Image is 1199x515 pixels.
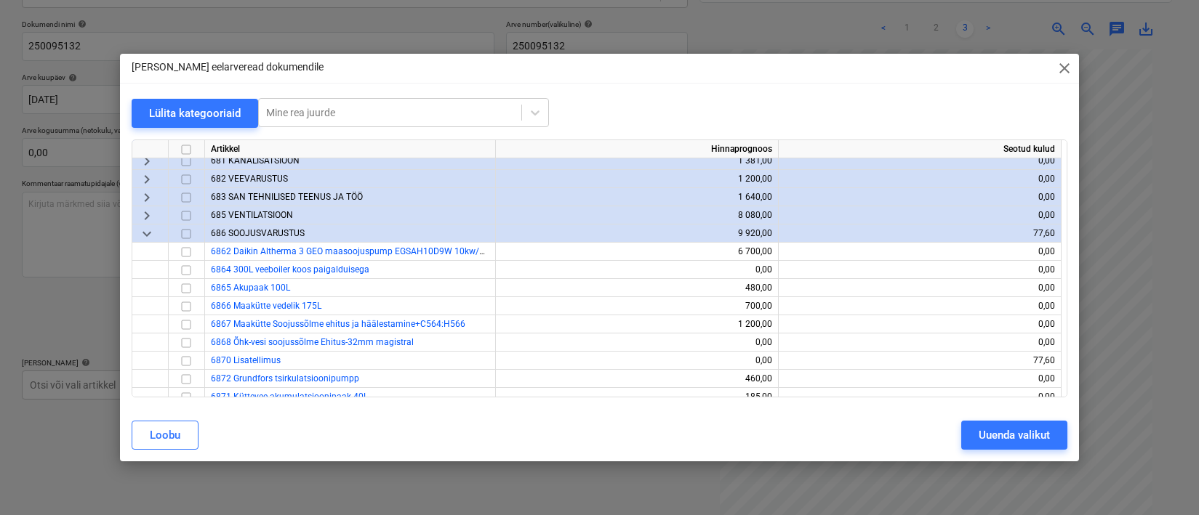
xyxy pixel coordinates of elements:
div: 77,60 [785,224,1055,243]
div: 0,00 [502,261,772,279]
div: 0,00 [785,370,1055,388]
a: 6867 Maakütte Soojussõlme ehitus ja häälestamine+C564:H566 [211,319,465,329]
div: Lülita kategooriaid [149,104,241,123]
a: 6868 Õhk-vesi soojussõlme Ehitus-32mm magistral [211,337,414,347]
div: 0,00 [785,315,1055,333]
div: 77,60 [785,352,1055,370]
div: 0,00 [785,206,1055,224]
a: 6872 Grundfors tsirkulatsioonipumpp [211,373,359,384]
a: 6865 Akupaak 100L [211,283,290,293]
div: 0,00 [785,333,1055,352]
div: 0,00 [785,297,1055,315]
div: Uuenda valikut [979,426,1050,445]
span: 682 VEEVARUSTUS [211,174,288,184]
span: 685 VENTILATSIOON [211,210,293,220]
p: [PERSON_NAME] eelarveread dokumendile [132,60,324,75]
span: keyboard_arrow_right [138,207,156,224]
iframe: Chat Widget [1126,445,1199,515]
a: 6870 Lisatellimus [211,355,281,365]
div: 480,00 [502,279,772,297]
div: 0,00 [785,388,1055,406]
span: keyboard_arrow_right [138,171,156,188]
span: 686 SOOJUSVARUSTUS [211,228,305,238]
span: keyboard_arrow_right [138,189,156,206]
a: 6862 Daikin Altherma 3 GEO maasoojuspump EGSAH10D9W 10kw/boiler 180L [211,246,523,256]
div: 0,00 [785,279,1055,297]
div: 0,00 [785,188,1055,206]
span: close [1056,60,1073,77]
div: 0,00 [785,170,1055,188]
button: Loobu [132,421,199,450]
div: 1 381,00 [502,152,772,170]
div: Loobu [150,426,180,445]
a: 6871 Küttevee akumulatsioonipaak 40L [211,392,368,402]
div: Seotud kulud [779,140,1062,158]
div: 185,00 [502,388,772,406]
div: 0,00 [502,352,772,370]
div: 6 700,00 [502,243,772,261]
div: 1 200,00 [502,315,772,333]
div: 1 640,00 [502,188,772,206]
div: 9 920,00 [502,224,772,243]
div: Artikkel [205,140,496,158]
div: 700,00 [502,297,772,315]
span: keyboard_arrow_down [138,225,156,243]
div: Hinnaprognoos [496,140,779,158]
span: 683 SAN TEHNILISED TEENUS JA TÖÖ [211,192,363,202]
span: 681 KANALISATSIOON [211,155,300,166]
a: 6866 Maakütte vedelik 175L [211,301,321,311]
a: 6864 300L veeboiler koos paigalduisega [211,264,369,275]
span: keyboard_arrow_right [138,153,156,170]
button: Uuenda valikut [961,421,1067,450]
div: 1 200,00 [502,170,772,188]
div: 0,00 [785,152,1055,170]
div: 0,00 [785,261,1055,279]
button: Lülita kategooriaid [132,99,258,128]
div: 460,00 [502,370,772,388]
div: 8 080,00 [502,206,772,224]
div: 0,00 [785,243,1055,261]
div: 0,00 [502,333,772,352]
